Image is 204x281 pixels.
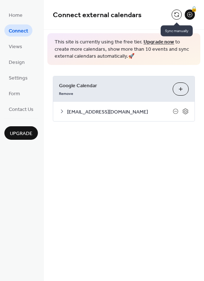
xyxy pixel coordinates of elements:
[4,24,32,36] a: Connect
[59,91,73,96] span: Remove
[9,90,20,98] span: Form
[4,126,38,140] button: Upgrade
[4,103,38,115] a: Contact Us
[9,27,28,35] span: Connect
[10,130,32,138] span: Upgrade
[67,108,173,116] span: [EMAIL_ADDRESS][DOMAIN_NAME]
[9,74,28,82] span: Settings
[59,82,167,89] span: Google Calendar
[144,37,174,47] a: Upgrade now
[53,8,142,22] span: Connect external calendars
[9,12,23,19] span: Home
[55,39,193,60] span: This site is currently using the free tier. to create more calendars, show more than 10 events an...
[161,26,193,36] span: Sync manually
[4,9,27,21] a: Home
[4,56,29,68] a: Design
[4,72,32,84] a: Settings
[9,43,22,51] span: Views
[4,87,24,99] a: Form
[9,59,25,66] span: Design
[9,106,34,113] span: Contact Us
[4,40,27,52] a: Views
